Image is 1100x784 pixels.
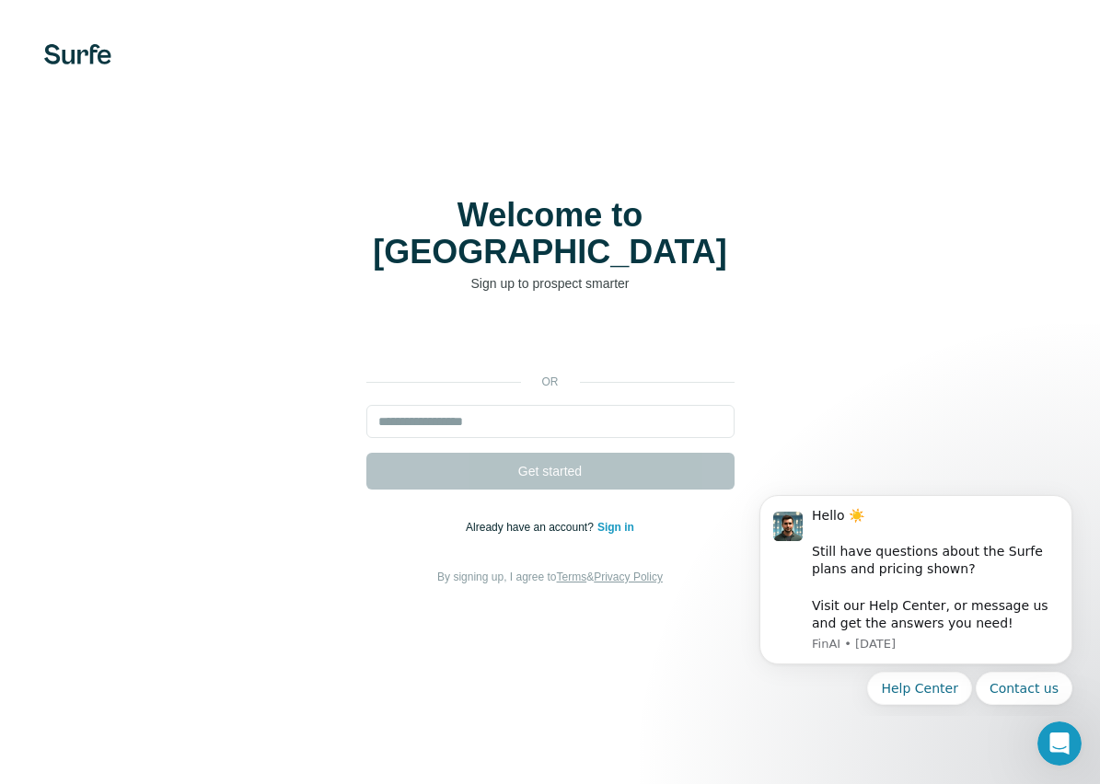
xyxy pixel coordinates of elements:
[1037,721,1082,766] iframe: Intercom live chat
[366,274,735,293] p: Sign up to prospect smarter
[44,44,111,64] img: Surfe's logo
[732,478,1100,716] iframe: Intercom notifications message
[437,571,663,583] span: By signing up, I agree to &
[466,521,597,534] span: Already have an account?
[557,571,587,583] a: Terms
[594,571,663,583] a: Privacy Policy
[357,320,744,361] iframe: Sign in with Google Button
[366,197,735,271] h1: Welcome to [GEOGRAPHIC_DATA]
[521,374,580,390] p: or
[597,521,634,534] a: Sign in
